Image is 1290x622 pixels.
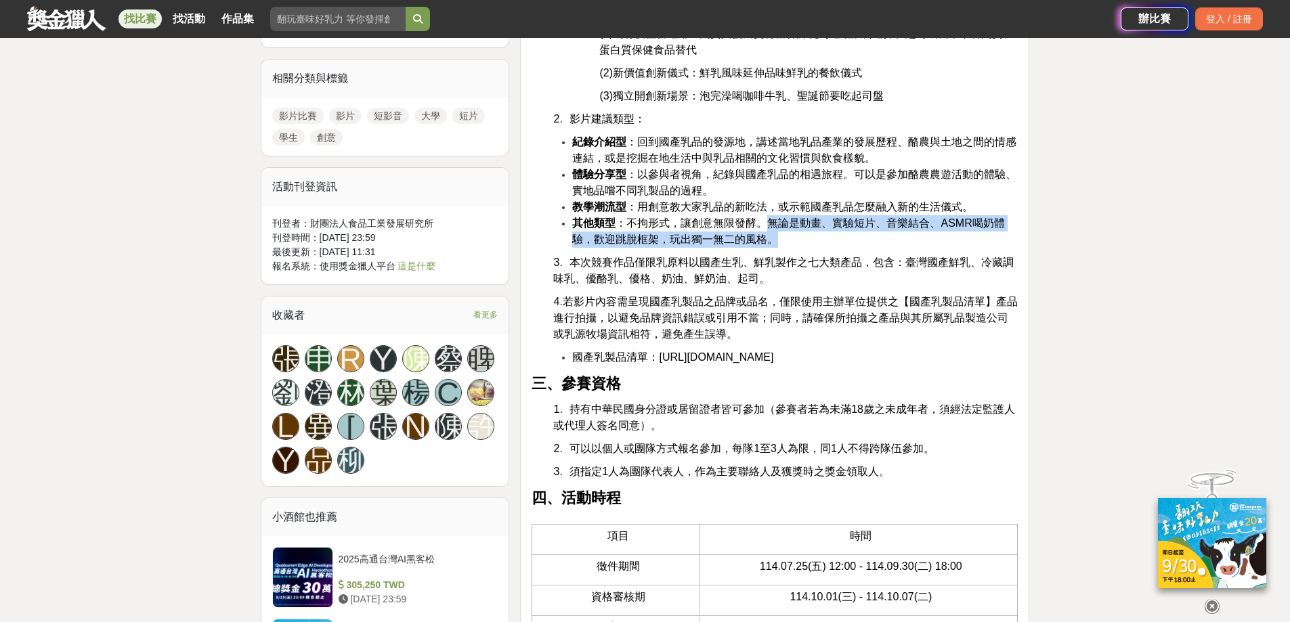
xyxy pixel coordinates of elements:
div: 305,250 TWD [339,578,493,592]
a: 柳 [337,447,364,474]
span: 114.07.25(五) 12:00 - 114.09.30(二) 18:00 [760,560,962,572]
span: (2)新價值創新儀式：鮮乳風味延伸品味鮮乳的餐飲儀式 [599,67,862,79]
a: 短影音 [367,108,409,124]
a: L [272,413,299,440]
span: 3. [553,466,562,477]
span: 時間 [850,530,872,541]
strong: 四、活動時程 [532,489,621,506]
a: 學生 [272,129,305,146]
span: 資格審核期 [591,591,645,602]
span: (3)獨立開創新場景：泡完澡喝咖啡牛乳、聖誕節要吃起司盤 [599,90,884,102]
span: 持有中華民國身分證或居留證者皆可參加（參賽者若為未滿18歲之未成年者，須經法定監護人或代理人簽名同意）。 [553,403,1015,431]
span: 114.10.01(三) - 114.10.07(二) [790,591,932,602]
a: Avatar [467,379,494,406]
a: R [337,345,364,372]
strong: 紀錄介紹型 [572,136,626,148]
a: [URL][DOMAIN_NAME] [659,352,773,363]
div: N [402,413,429,440]
a: 陳 [402,345,429,372]
div: 刊登者： 財團法人食品工業發展研究所 [272,217,498,231]
span: 項目 [607,530,629,541]
div: 最後更新： [DATE] 11:31 [272,245,498,259]
a: 作品集 [216,9,259,28]
a: 許 [467,413,494,440]
a: 影片 [329,108,362,124]
span: 若影片內容需呈現國產乳製品之品牌或品名，僅限使用主辦單位提供之【 [563,296,909,307]
a: 張 [272,345,299,372]
a: 辦比賽 [1121,7,1188,30]
a: 2025高通台灣AI黑客松 305,250 TWD [DATE] 23:59 [272,547,498,608]
a: 楊 [402,379,429,406]
a: 張 [370,413,397,440]
div: 報名系統：使用獎金獵人平台 [272,259,498,273]
span: ：回到國產乳品的發源地，講述當地乳品產業的發展歷程、酪農與土地之間的情感連結，或是挖掘在地生活中與乳品相關的文化習慣與飲食樣貌。 [572,136,1016,164]
a: 短片 [452,108,485,124]
span: ：不拘形式，讓創意無限發酵。無論是動畫、實驗短片、音樂結合、ASMR喝奶體驗，歡迎跳脫框架，玩出獨一無二的風格。 [572,217,1004,245]
a: Y [370,345,397,372]
a: 找比賽 [119,9,162,28]
a: 大學 [414,108,447,124]
a: 劉 [272,379,299,406]
div: 小酒館也推薦 [261,498,509,536]
a: [ [337,413,364,440]
a: 這是什麼 [397,261,435,271]
span: 3. [553,257,562,268]
a: 蔡 [435,345,462,372]
div: 2025高通台灣AI黑客松 [339,552,493,578]
span: 看更多 [473,307,498,322]
span: 可以以個人或團隊方式報名參加，每隊1至3人為限，同1人不得跨隊伍參加。 [569,443,934,454]
div: 登入 / 註冊 [1195,7,1263,30]
div: 申 [305,345,332,372]
strong: 其他類型 [572,217,616,229]
img: ff197300-f8ee-455f-a0ae-06a3645bc375.jpg [1158,498,1266,588]
div: [DATE] 23:59 [339,592,493,606]
strong: 體驗分享型 [572,169,626,180]
div: 活動刊登資訊 [261,168,509,206]
span: 國產乳製品清單 [909,296,985,307]
a: C [435,379,462,406]
span: 影片建議類型： [569,113,645,125]
span: 4. [553,296,562,307]
div: 刊登時間： [DATE] 23:59 [272,231,498,245]
a: 創意 [310,129,343,146]
span: ：以參與者視角，紀錄與國產乳品的相遇旅程。可以是參加酪農農遊活動的體驗、實地品嚐不同乳製品的過程。 [572,169,1016,196]
a: 葉 [370,379,397,406]
span: 1. [553,403,562,415]
a: 陳 [435,413,462,440]
span: 須指定1人為團隊代表人，作為主要聯絡人及獲獎時之獎金領取人。 [569,466,890,477]
a: 找活動 [167,9,211,28]
span: 2. [553,113,562,125]
a: 睥 [467,345,494,372]
span: 徵件期間 [597,560,640,572]
a: 澄 [305,379,332,406]
a: 林 [337,379,364,406]
span: 本次競賽作品僅限乳原料以國產生乳、鮮乳製作之七大類產品，包含：臺灣國產鮮乳、冷藏調味乳、優酪乳、優格、奶油、鮮奶油、起司。 [553,257,1014,284]
a: 品 [305,447,332,474]
span: ：用創意教大家乳品的新吃法，或示範國產乳品怎麼融入新的生活儀式。 [572,201,973,213]
img: Avatar [468,380,494,405]
span: 】產品進行拍攝，以避免品牌資訊錯誤或引用不當；同時，請確保所拍攝之產品與其所屬乳品製造公司或乳源牧場資訊相符，避免產生誤導。 [553,296,1017,340]
a: Y [272,447,299,474]
span: 國產乳製品清單： [572,351,659,363]
span: 2. [553,443,562,454]
span: (1)既有價值新運用：鈣質與蛋白質特性伸鮮乳為運動飲料選擇、起司成長輩早餐鈣質、蛋白質保健食品替代 [599,28,1014,55]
